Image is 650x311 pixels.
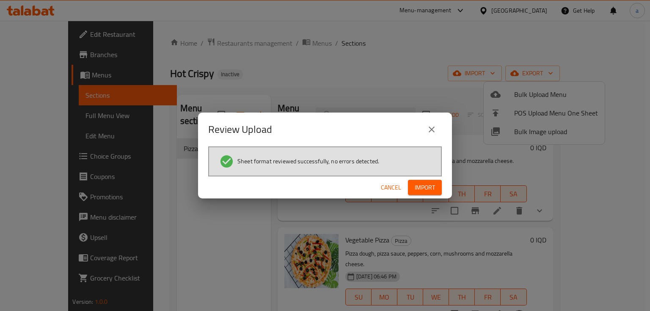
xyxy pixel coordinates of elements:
h2: Review Upload [208,123,272,136]
button: Cancel [377,180,405,195]
span: Sheet format reviewed successfully, no errors detected. [237,157,379,165]
span: Import [415,182,435,193]
button: Import [408,180,442,195]
button: close [421,119,442,140]
span: Cancel [381,182,401,193]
